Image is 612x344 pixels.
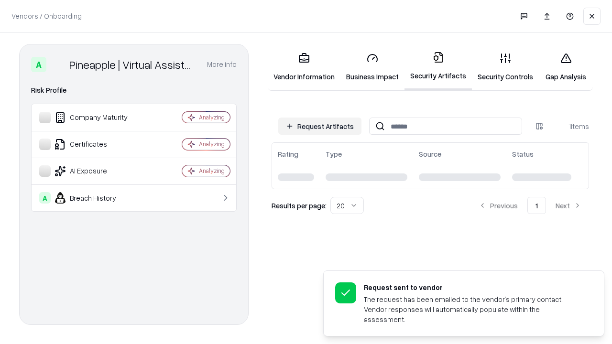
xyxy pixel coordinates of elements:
p: Results per page: [272,201,327,211]
button: More info [207,56,237,73]
a: Security Controls [472,45,539,89]
div: A [39,192,51,204]
div: A [31,57,46,72]
div: Source [419,149,441,159]
div: Status [512,149,534,159]
div: Certificates [39,139,153,150]
div: Analyzing [199,167,225,175]
div: AI Exposure [39,165,153,177]
div: Breach History [39,192,153,204]
a: Security Artifacts [404,44,472,90]
a: Vendor Information [268,45,340,89]
button: 1 [527,197,546,214]
div: Analyzing [199,113,225,121]
nav: pagination [471,197,589,214]
a: Gap Analysis [539,45,593,89]
div: Request sent to vendor [364,282,581,292]
div: Risk Profile [31,85,237,96]
div: Analyzing [199,140,225,148]
div: The request has been emailed to the vendor’s primary contact. Vendor responses will automatically... [364,294,581,324]
div: Rating [278,149,298,159]
div: Company Maturity [39,112,153,123]
img: Pineapple | Virtual Assistant Agency [50,57,66,72]
p: Vendors / Onboarding [11,11,82,21]
div: Pineapple | Virtual Assistant Agency [69,57,196,72]
a: Business Impact [340,45,404,89]
button: Request Artifacts [278,118,361,135]
div: Type [326,149,342,159]
div: 1 items [551,121,589,131]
